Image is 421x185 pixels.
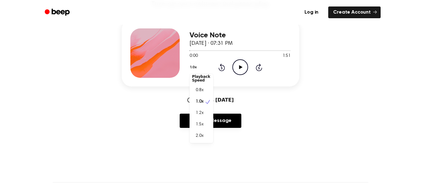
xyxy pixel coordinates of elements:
[196,121,203,128] span: 1.5x
[196,87,203,94] span: 0.8x
[196,99,203,105] span: 1.0x
[196,110,203,116] span: 1.2x
[196,133,203,139] span: 2.0x
[190,74,213,143] div: 1.0x
[190,62,199,73] button: 1.0x
[190,72,213,85] div: Playback Speed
